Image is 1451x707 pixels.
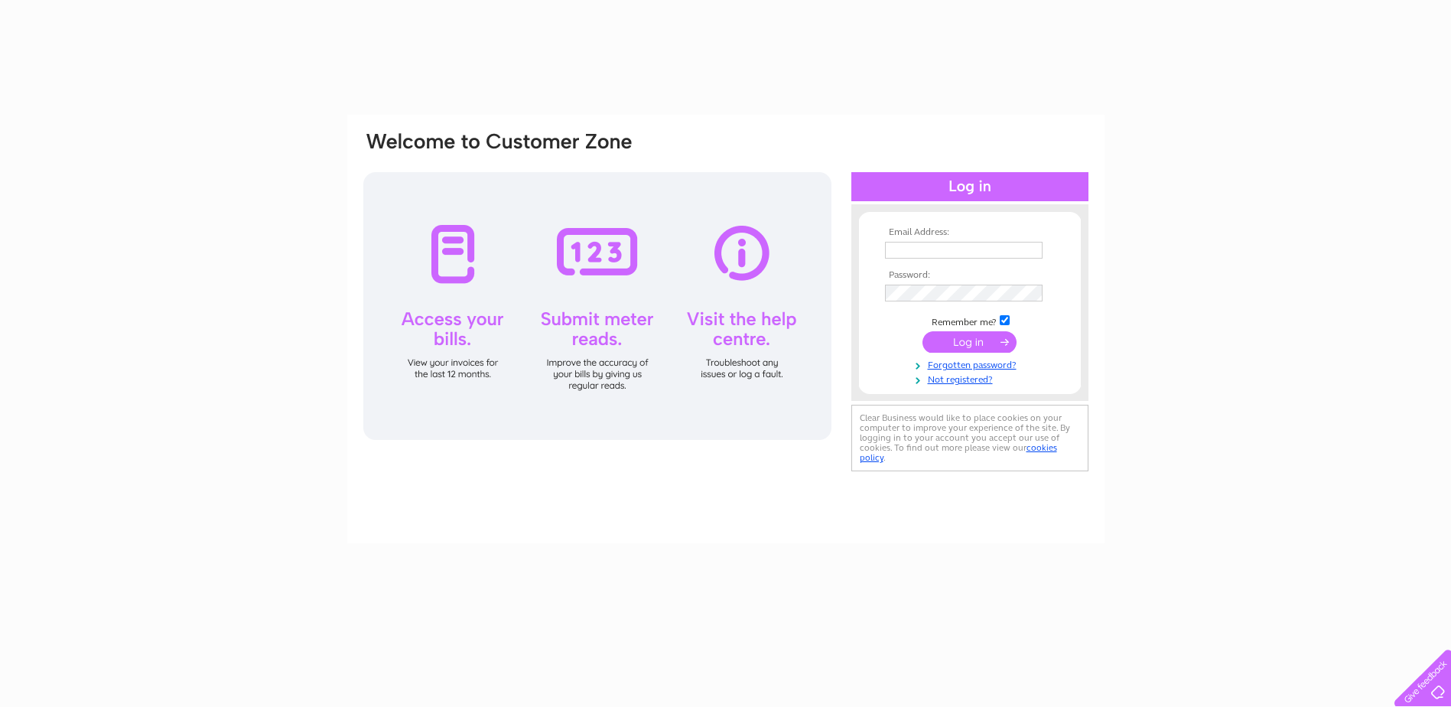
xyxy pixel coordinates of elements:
[922,331,1017,353] input: Submit
[851,405,1088,471] div: Clear Business would like to place cookies on your computer to improve your experience of the sit...
[885,371,1059,386] a: Not registered?
[860,442,1057,463] a: cookies policy
[881,270,1059,281] th: Password:
[881,227,1059,238] th: Email Address:
[881,313,1059,328] td: Remember me?
[885,357,1059,371] a: Forgotten password?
